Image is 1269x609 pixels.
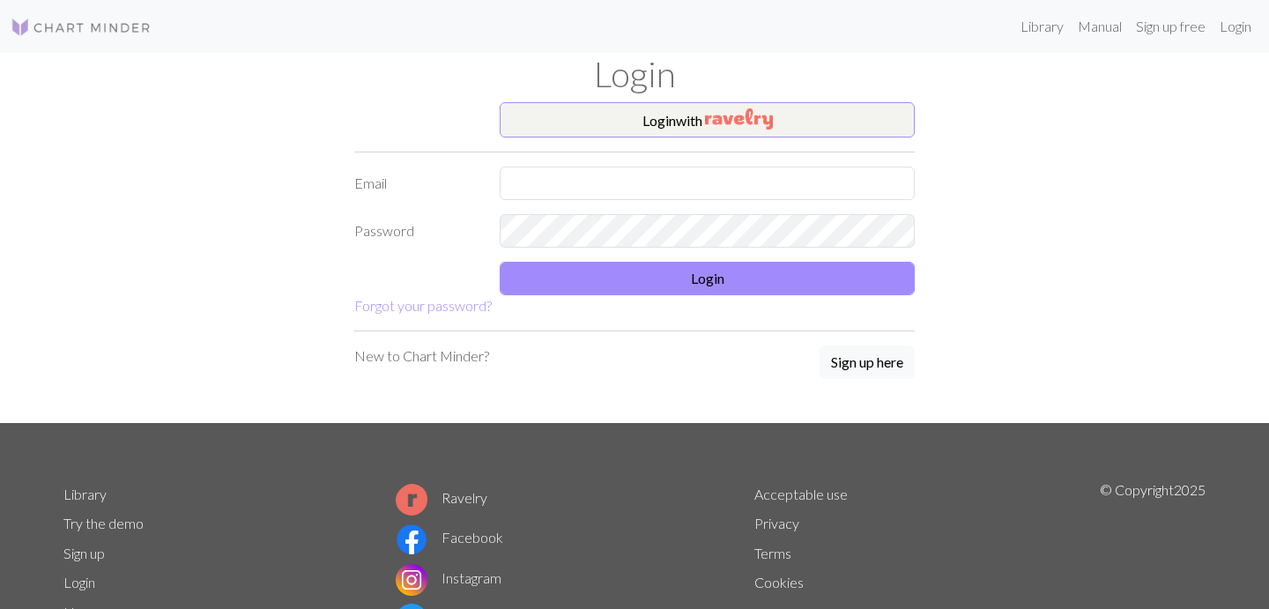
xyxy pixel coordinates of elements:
a: Manual [1071,9,1129,44]
a: Facebook [396,529,503,546]
a: Instagram [396,569,501,586]
a: Cookies [754,574,804,590]
img: Facebook logo [396,524,427,555]
label: Password [344,214,489,248]
button: Login [500,262,915,295]
img: Ravelry logo [396,484,427,516]
a: Sign up [63,545,105,561]
img: Logo [11,17,152,38]
label: Email [344,167,489,200]
img: Ravelry [705,108,773,130]
a: Library [63,486,107,502]
a: Forgot your password? [354,297,492,314]
h1: Login [53,53,1216,95]
button: Loginwith [500,102,915,137]
a: Login [63,574,95,590]
button: Sign up here [820,345,915,379]
a: Sign up free [1129,9,1213,44]
a: Acceptable use [754,486,848,502]
a: Login [1213,9,1258,44]
a: Try the demo [63,515,144,531]
p: New to Chart Minder? [354,345,489,367]
a: Sign up here [820,345,915,381]
img: Instagram logo [396,564,427,596]
a: Terms [754,545,791,561]
a: Ravelry [396,489,487,506]
a: Privacy [754,515,799,531]
a: Library [1013,9,1071,44]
